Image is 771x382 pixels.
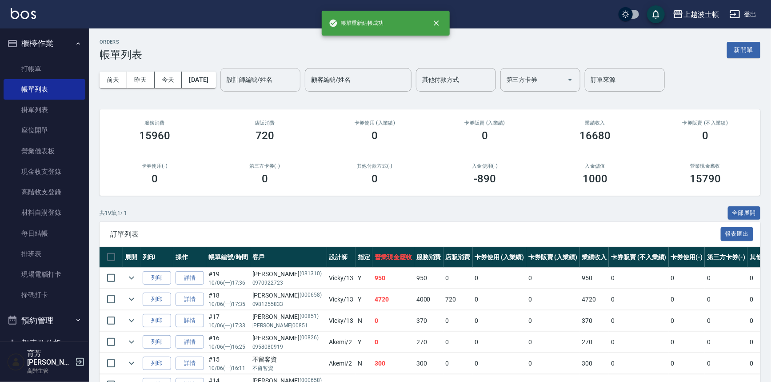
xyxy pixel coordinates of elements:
th: 設計師 [327,247,356,268]
td: 0 [705,353,747,374]
h2: 業績收入 [551,120,639,126]
button: 上越波士頓 [669,5,723,24]
th: 操作 [173,247,206,268]
td: 300 [372,353,414,374]
h3: 服務消費 [110,120,199,126]
h5: 育芳[PERSON_NAME] [27,349,72,367]
a: 營業儀表板 [4,141,85,161]
td: Vicky /13 [327,268,356,289]
p: (081310) [300,269,322,279]
th: 客戶 [250,247,327,268]
td: 0 [473,289,527,310]
a: 排班表 [4,244,85,264]
h2: 其他付款方式(-) [331,163,419,169]
td: 0 [372,332,414,353]
p: 0981255833 [252,300,325,308]
td: 0 [669,332,705,353]
td: Y [356,289,372,310]
h3: 0 [262,173,268,185]
p: 0958080919 [252,343,325,351]
td: 0 [669,353,705,374]
h3: 0 [482,129,488,142]
td: 950 [372,268,414,289]
td: 370 [414,310,443,331]
p: 10/06 (一) 17:33 [208,322,248,330]
h2: 店販消費 [220,120,309,126]
button: Open [563,72,577,87]
a: 現金收支登錄 [4,161,85,182]
td: 0 [526,332,580,353]
td: 300 [414,353,443,374]
p: [PERSON_NAME]00851 [252,322,325,330]
th: 卡券使用 (入業績) [473,247,527,268]
h3: 帳單列表 [100,48,142,61]
button: 列印 [143,271,171,285]
p: 10/06 (一) 16:25 [208,343,248,351]
button: 列印 [143,293,171,306]
th: 業績收入 [580,247,609,268]
th: 帳單編號/時間 [206,247,250,268]
td: N [356,353,372,374]
h2: ORDERS [100,39,142,45]
td: 0 [705,310,747,331]
td: 4720 [372,289,414,310]
div: [PERSON_NAME] [252,269,325,279]
button: close [427,13,446,33]
td: 0 [609,289,668,310]
td: 950 [580,268,609,289]
td: N [356,310,372,331]
span: 帳單重新結帳成功 [329,19,384,28]
h2: 卡券使用 (入業績) [331,120,419,126]
a: 材料自購登錄 [4,202,85,223]
button: 列印 [143,357,171,370]
td: #17 [206,310,250,331]
button: expand row [125,314,138,327]
p: 10/06 (一) 17:36 [208,279,248,287]
h3: 0 [702,129,708,142]
td: 0 [443,332,473,353]
th: 第三方卡券(-) [705,247,747,268]
a: 高階收支登錄 [4,182,85,202]
td: #16 [206,332,250,353]
h2: 卡券使用(-) [110,163,199,169]
td: Akemi /2 [327,353,356,374]
td: Y [356,332,372,353]
button: [DATE] [182,72,216,88]
button: 列印 [143,335,171,349]
button: 櫃檯作業 [4,32,85,55]
td: 0 [372,310,414,331]
button: expand row [125,335,138,349]
a: 座位開單 [4,120,85,141]
h3: -890 [474,173,496,185]
td: 0 [669,289,705,310]
th: 列印 [140,247,173,268]
p: (00826) [300,334,319,343]
h3: 16680 [579,129,611,142]
button: 報表匯出 [721,227,754,241]
td: #18 [206,289,250,310]
td: 0 [669,268,705,289]
td: 0 [609,353,668,374]
td: 0 [526,310,580,331]
td: 0 [609,268,668,289]
p: 10/06 (一) 17:35 [208,300,248,308]
td: 0 [473,310,527,331]
p: 高階主管 [27,367,72,375]
p: (000658) [300,291,322,300]
p: 共 19 筆, 1 / 1 [100,209,127,217]
button: 報表及分析 [4,332,85,355]
a: 掃碼打卡 [4,285,85,305]
td: 300 [580,353,609,374]
th: 營業現金應收 [372,247,414,268]
a: 打帳單 [4,59,85,79]
button: save [647,5,665,23]
button: 登出 [726,6,760,23]
td: 0 [526,289,580,310]
th: 店販消費 [443,247,473,268]
button: 今天 [155,72,182,88]
td: Akemi /2 [327,332,356,353]
div: [PERSON_NAME] [252,334,325,343]
td: 720 [443,289,473,310]
a: 掛單列表 [4,100,85,120]
td: Vicky /13 [327,310,356,331]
